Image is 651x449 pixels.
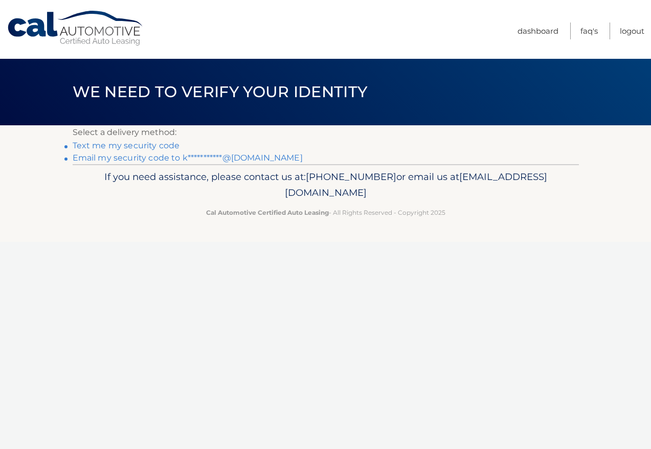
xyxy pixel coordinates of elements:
[7,10,145,47] a: Cal Automotive
[73,141,180,150] a: Text me my security code
[580,23,598,39] a: FAQ's
[206,209,329,216] strong: Cal Automotive Certified Auto Leasing
[79,207,572,218] p: - All Rights Reserved - Copyright 2025
[73,82,368,101] span: We need to verify your identity
[73,125,579,140] p: Select a delivery method:
[79,169,572,201] p: If you need assistance, please contact us at: or email us at
[620,23,644,39] a: Logout
[306,171,396,183] span: [PHONE_NUMBER]
[518,23,558,39] a: Dashboard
